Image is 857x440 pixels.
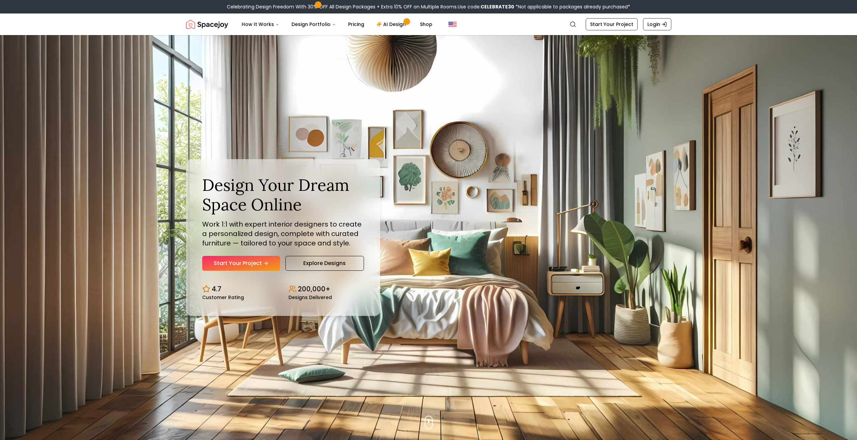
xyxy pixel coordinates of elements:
[643,18,671,30] a: Login
[288,295,332,300] small: Designs Delivered
[415,18,438,31] a: Shop
[285,256,364,271] a: Explore Designs
[186,13,671,35] nav: Global
[202,256,280,271] a: Start Your Project
[202,279,364,300] div: Design stats
[298,284,330,294] p: 200,000+
[458,3,514,10] span: Use code:
[449,20,457,28] img: United States
[371,18,413,31] a: AI Design
[236,18,438,31] nav: Main
[514,3,630,10] span: *Not applicable to packages already purchased*
[481,3,514,10] b: CELEBRATE30
[202,175,364,214] h1: Design Your Dream Space Online
[186,18,228,31] img: Spacejoy Logo
[286,18,341,31] button: Design Portfolio
[202,295,244,300] small: Customer Rating
[236,18,285,31] button: How It Works
[186,18,228,31] a: Spacejoy
[202,219,364,248] p: Work 1:1 with expert interior designers to create a personalized design, complete with curated fu...
[227,3,630,10] div: Celebrating Design Freedom With 30% OFF All Design Packages + Extra 10% OFF on Multiple Rooms.
[343,18,370,31] a: Pricing
[212,284,221,294] p: 4.7
[586,18,638,30] a: Start Your Project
